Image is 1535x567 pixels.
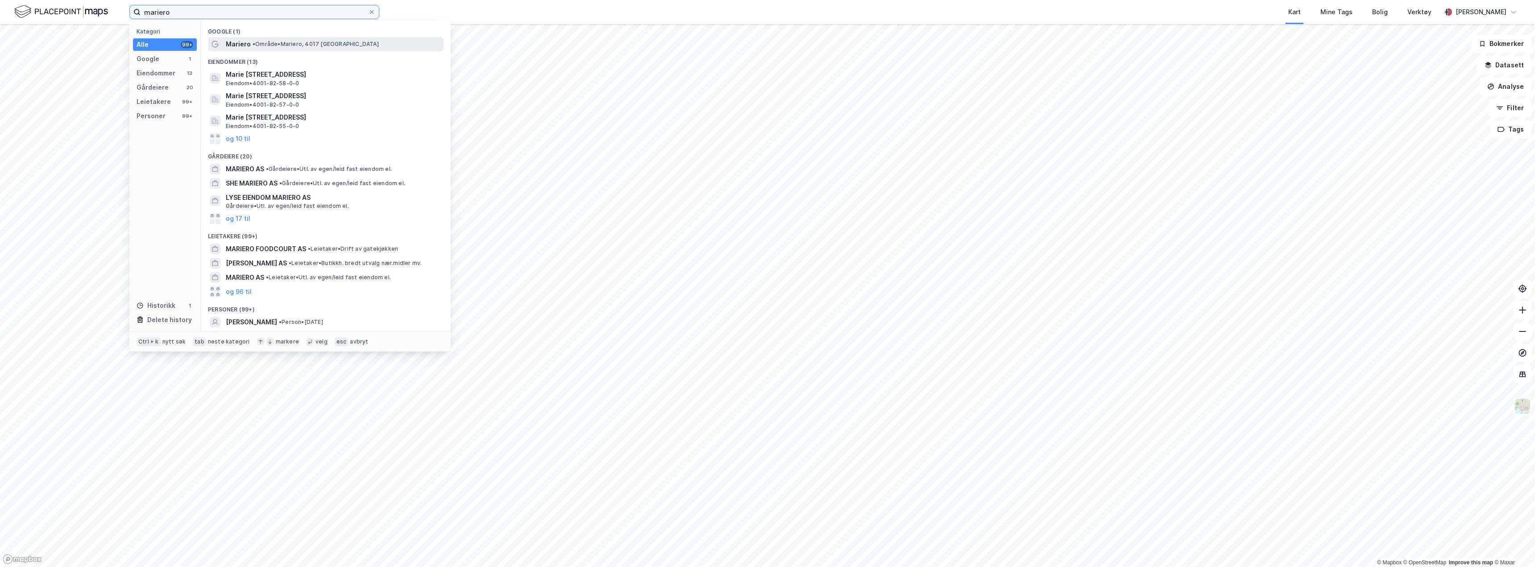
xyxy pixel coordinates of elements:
[137,300,175,311] div: Historikk
[226,101,299,108] span: Eiendom • 4001-82-57-0-0
[266,274,391,281] span: Leietaker • Utl. av egen/leid fast eiendom el.
[137,54,159,64] div: Google
[137,39,149,50] div: Alle
[137,68,175,79] div: Eiendommer
[253,41,379,48] span: Område • Mariero, 4017 [GEOGRAPHIC_DATA]
[226,178,278,189] span: SHE MARIERO AS
[201,21,451,37] div: Google (1)
[1288,7,1301,17] div: Kart
[1449,559,1493,566] a: Improve this map
[226,192,440,203] span: LYSE EIENDOM MARIERO AS
[226,203,349,210] span: Gårdeiere • Utl. av egen/leid fast eiendom el.
[226,123,299,130] span: Eiendom • 4001-82-55-0-0
[186,70,193,77] div: 13
[201,299,451,315] div: Personer (99+)
[201,51,451,67] div: Eiendommer (13)
[201,226,451,242] div: Leietakere (99+)
[181,41,193,48] div: 99+
[279,319,323,326] span: Person • [DATE]
[315,338,328,345] div: velg
[226,164,264,174] span: MARIERO AS
[226,286,252,297] button: og 96 til
[3,554,42,564] a: Mapbox homepage
[1372,7,1388,17] div: Bolig
[226,69,440,80] span: Marie [STREET_ADDRESS]
[1477,56,1531,74] button: Datasett
[1471,35,1531,53] button: Bokmerker
[137,111,166,121] div: Personer
[1490,120,1531,138] button: Tags
[1403,559,1447,566] a: OpenStreetMap
[279,319,282,325] span: •
[279,180,282,186] span: •
[1377,559,1402,566] a: Mapbox
[14,4,108,20] img: logo.f888ab2527a4732fd821a326f86c7f29.svg
[226,80,299,87] span: Eiendom • 4001-82-58-0-0
[1480,78,1531,95] button: Analyse
[266,274,269,281] span: •
[226,258,287,269] span: [PERSON_NAME] AS
[137,337,161,346] div: Ctrl + k
[141,5,368,19] input: Søk på adresse, matrikkel, gårdeiere, leietakere eller personer
[1456,7,1506,17] div: [PERSON_NAME]
[193,337,206,346] div: tab
[181,112,193,120] div: 99+
[137,82,169,93] div: Gårdeiere
[308,245,398,252] span: Leietaker • Drift av gatekjøkken
[226,39,251,50] span: Mariero
[1320,7,1352,17] div: Mine Tags
[186,84,193,91] div: 20
[289,260,422,267] span: Leietaker • Butikkh. bredt utvalg nær.midler mv.
[226,133,250,144] button: og 10 til
[226,91,440,101] span: Marie [STREET_ADDRESS]
[1490,524,1535,567] iframe: Chat Widget
[1490,524,1535,567] div: Kontrollprogram for chat
[266,166,392,173] span: Gårdeiere • Utl. av egen/leid fast eiendom el.
[226,244,306,254] span: MARIERO FOODCOURT AS
[208,338,250,345] div: neste kategori
[266,166,269,172] span: •
[137,96,171,107] div: Leietakere
[186,302,193,309] div: 1
[162,338,186,345] div: nytt søk
[1407,7,1431,17] div: Verktøy
[181,98,193,105] div: 99+
[279,180,405,187] span: Gårdeiere • Utl. av egen/leid fast eiendom el.
[226,112,440,123] span: Marie [STREET_ADDRESS]
[147,315,192,325] div: Delete history
[1514,398,1531,415] img: Z
[1489,99,1531,117] button: Filter
[308,245,311,252] span: •
[186,55,193,62] div: 1
[276,338,299,345] div: markere
[137,28,197,35] div: Kategori
[226,213,250,224] button: og 17 til
[226,272,264,283] span: MARIERO AS
[335,337,348,346] div: esc
[289,260,291,266] span: •
[350,338,368,345] div: avbryt
[201,146,451,162] div: Gårdeiere (20)
[253,41,255,47] span: •
[226,317,277,327] span: [PERSON_NAME]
